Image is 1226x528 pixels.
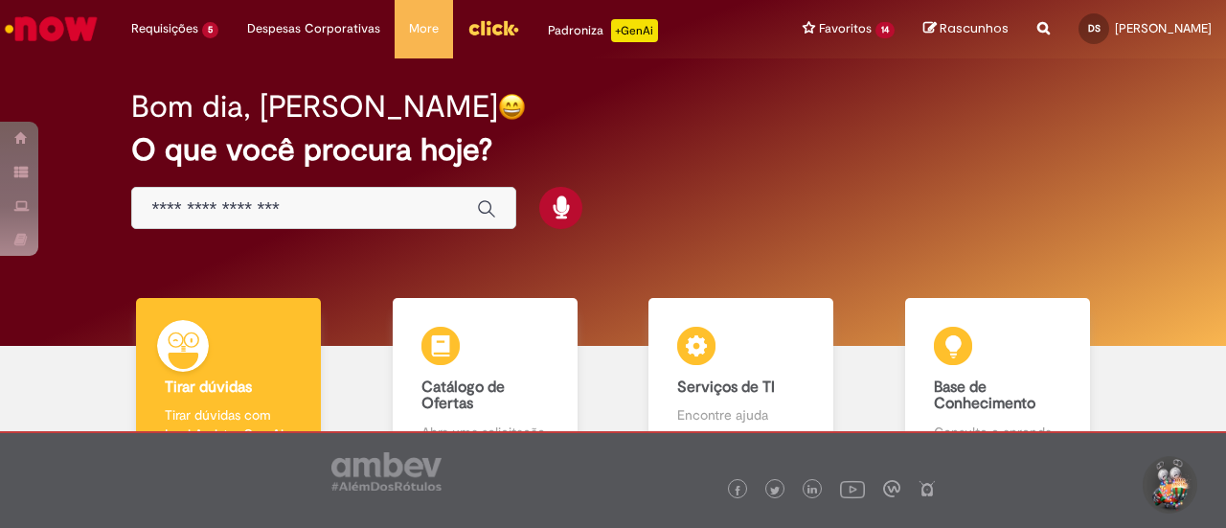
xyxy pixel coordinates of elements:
p: Tirar dúvidas com Lupi Assist e Gen Ai [165,405,292,444]
b: Serviços de TI [677,378,775,397]
img: logo_footer_ambev_rotulo_gray.png [331,452,442,491]
a: Tirar dúvidas Tirar dúvidas com Lupi Assist e Gen Ai [101,298,357,464]
img: logo_footer_twitter.png [770,486,780,495]
span: Requisições [131,19,198,38]
span: DS [1088,22,1101,34]
a: Base de Conhecimento Consulte e aprenda [870,298,1126,464]
img: happy-face.png [498,93,526,121]
img: logo_footer_youtube.png [840,476,865,501]
span: 5 [202,22,218,38]
img: logo_footer_linkedin.png [807,485,817,496]
span: Rascunhos [940,19,1009,37]
b: Catálogo de Ofertas [421,378,505,414]
p: Abra uma solicitação [421,423,549,442]
span: More [409,19,439,38]
img: logo_footer_naosei.png [919,480,936,497]
img: logo_footer_workplace.png [883,480,900,497]
b: Tirar dúvidas [165,378,252,397]
span: Favoritos [819,19,872,38]
p: Encontre ajuda [677,405,805,425]
img: ServiceNow [2,10,101,48]
a: Rascunhos [923,20,1009,38]
span: 14 [875,22,895,38]
a: Catálogo de Ofertas Abra uma solicitação [357,298,614,464]
span: Despesas Corporativas [247,19,380,38]
p: +GenAi [611,19,658,42]
a: Serviços de TI Encontre ajuda [613,298,870,464]
p: Consulte e aprenda [934,423,1061,442]
b: Base de Conhecimento [934,378,1035,414]
button: Iniciar Conversa de Suporte [1140,456,1197,514]
img: click_logo_yellow_360x200.png [467,13,519,42]
div: Padroniza [548,19,658,42]
img: logo_footer_facebook.png [733,486,742,495]
h2: Bom dia, [PERSON_NAME] [131,90,498,124]
span: [PERSON_NAME] [1115,20,1212,36]
h2: O que você procura hoje? [131,133,1094,167]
